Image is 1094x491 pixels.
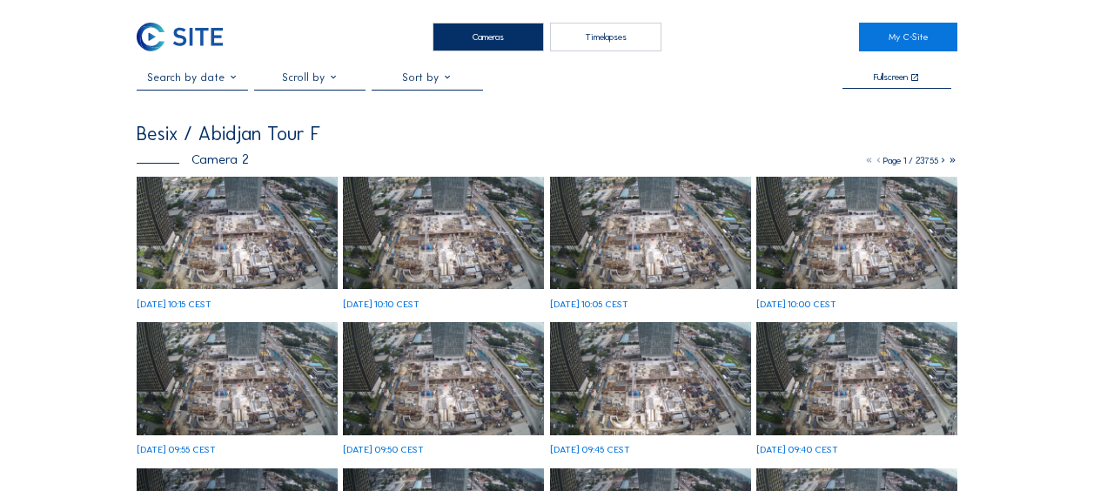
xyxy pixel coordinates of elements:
[137,71,248,84] input: Search by date 󰅀
[137,445,216,454] div: [DATE] 09:55 CEST
[550,177,751,290] img: image_53769147
[874,72,908,83] div: Fullscreen
[433,23,544,51] div: Cameras
[550,299,628,309] div: [DATE] 10:05 CEST
[343,177,544,290] img: image_53769251
[550,445,630,454] div: [DATE] 09:45 CEST
[550,322,751,435] img: image_53768535
[756,299,836,309] div: [DATE] 10:00 CEST
[550,23,661,51] div: Timelapses
[137,23,223,51] img: C-SITE Logo
[756,445,838,454] div: [DATE] 09:40 CEST
[756,177,957,290] img: image_53769039
[137,152,249,165] div: Camera 2
[883,155,938,166] span: Page 1 / 23755
[756,322,957,435] img: image_53768425
[137,322,338,435] img: image_53768894
[343,322,544,435] img: image_53768649
[343,445,424,454] div: [DATE] 09:50 CEST
[137,23,235,51] a: C-SITE Logo
[137,177,338,290] img: image_53769475
[137,299,211,309] div: [DATE] 10:15 CEST
[137,124,320,144] div: Besix / Abidjan Tour F
[343,299,419,309] div: [DATE] 10:10 CEST
[859,23,957,51] a: My C-Site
